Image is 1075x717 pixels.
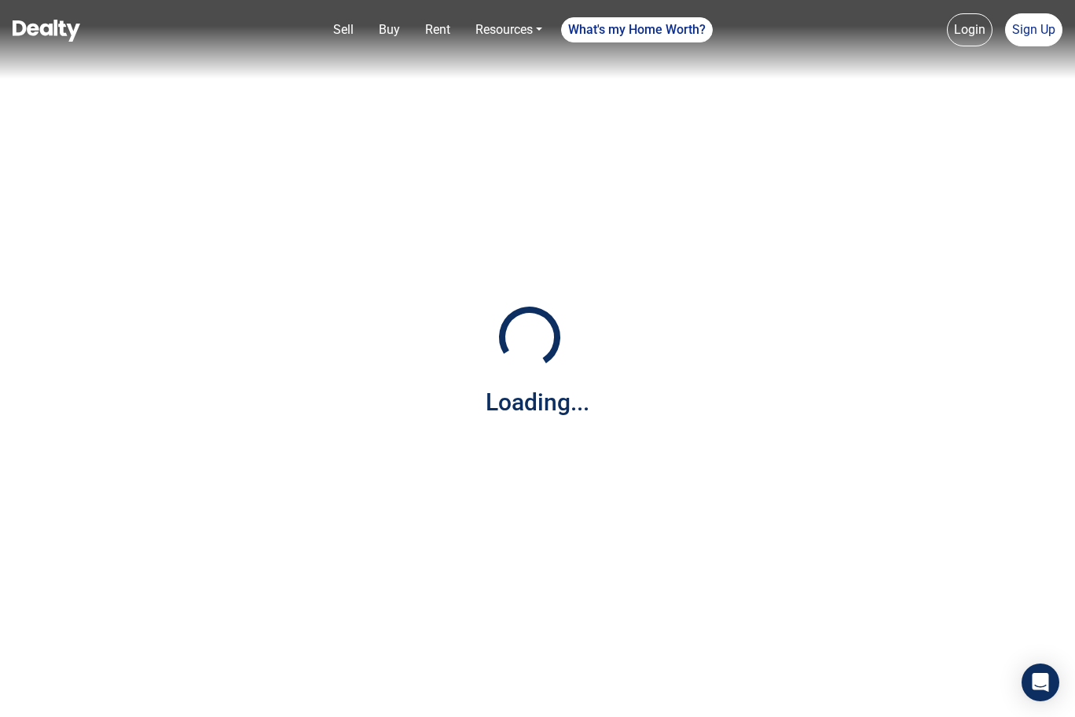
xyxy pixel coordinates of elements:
img: Dealty - Buy, Sell & Rent Homes [13,20,80,42]
iframe: BigID CMP Widget [8,670,55,717]
a: Resources [469,14,549,46]
a: Sign Up [1005,13,1062,46]
a: Rent [419,14,457,46]
img: Loading [490,298,569,377]
div: Open Intercom Messenger [1022,664,1059,701]
a: What's my Home Worth? [561,17,713,42]
div: Loading... [486,384,589,420]
a: Login [947,13,992,46]
a: Buy [372,14,406,46]
a: Sell [327,14,360,46]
